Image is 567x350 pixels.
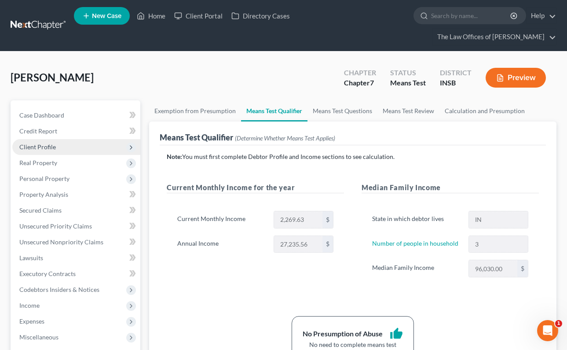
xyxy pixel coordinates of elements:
[19,127,57,135] span: Credit Report
[12,266,140,282] a: Executory Contracts
[19,111,64,119] span: Case Dashboard
[274,236,322,253] input: 0.00
[368,211,464,228] label: State in which debtor lives
[303,329,383,339] div: No Presumption of Abuse
[370,78,374,87] span: 7
[344,68,376,78] div: Chapter
[167,182,344,193] h5: Current Monthly Income for the year
[19,270,76,277] span: Executory Contracts
[235,134,335,142] span: (Determine Whether Means Test Applies)
[19,238,103,246] span: Unsecured Nonpriority Claims
[555,320,562,327] span: 1
[167,152,539,161] p: You must first complete Debtor Profile and Income sections to see calculation.
[12,107,140,123] a: Case Dashboard
[167,153,182,160] strong: Note:
[19,159,57,166] span: Real Property
[469,236,528,253] input: --
[431,7,512,24] input: Search by name...
[469,260,517,277] input: 0.00
[322,236,333,253] div: $
[390,327,403,340] i: thumb_up
[19,175,70,182] span: Personal Property
[12,187,140,203] a: Property Analysis
[527,8,556,24] a: Help
[303,340,403,349] div: No need to complete means test
[372,239,458,247] a: Number of people in household
[11,71,94,84] span: [PERSON_NAME]
[19,317,44,325] span: Expenses
[390,68,426,78] div: Status
[173,236,269,253] label: Annual Income
[486,68,546,88] button: Preview
[440,78,472,88] div: INSB
[92,13,121,19] span: New Case
[274,211,322,228] input: 0.00
[19,302,40,309] span: Income
[19,333,59,341] span: Miscellaneous
[12,123,140,139] a: Credit Report
[132,8,170,24] a: Home
[344,78,376,88] div: Chapter
[12,234,140,250] a: Unsecured Nonpriority Claims
[440,68,472,78] div: District
[537,320,558,341] iframe: Intercom live chat
[241,100,307,122] a: Means Test Qualifier
[439,100,530,122] a: Calculation and Presumption
[12,203,140,218] a: Secured Claims
[149,100,241,122] a: Exemption from Presumption
[12,250,140,266] a: Lawsuits
[19,143,56,151] span: Client Profile
[433,29,556,45] a: The Law Offices of [PERSON_NAME]
[19,222,92,230] span: Unsecured Priority Claims
[19,206,62,214] span: Secured Claims
[19,254,43,262] span: Lawsuits
[368,260,464,277] label: Median Family Income
[173,211,269,228] label: Current Monthly Income
[160,132,335,143] div: Means Test Qualifier
[19,286,99,293] span: Codebtors Insiders & Notices
[307,100,377,122] a: Means Test Questions
[322,211,333,228] div: $
[227,8,294,24] a: Directory Cases
[12,218,140,234] a: Unsecured Priority Claims
[362,182,539,193] h5: Median Family Income
[19,191,68,198] span: Property Analysis
[377,100,439,122] a: Means Test Review
[469,211,528,228] input: State
[390,78,426,88] div: Means Test
[517,260,528,277] div: $
[170,8,227,24] a: Client Portal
